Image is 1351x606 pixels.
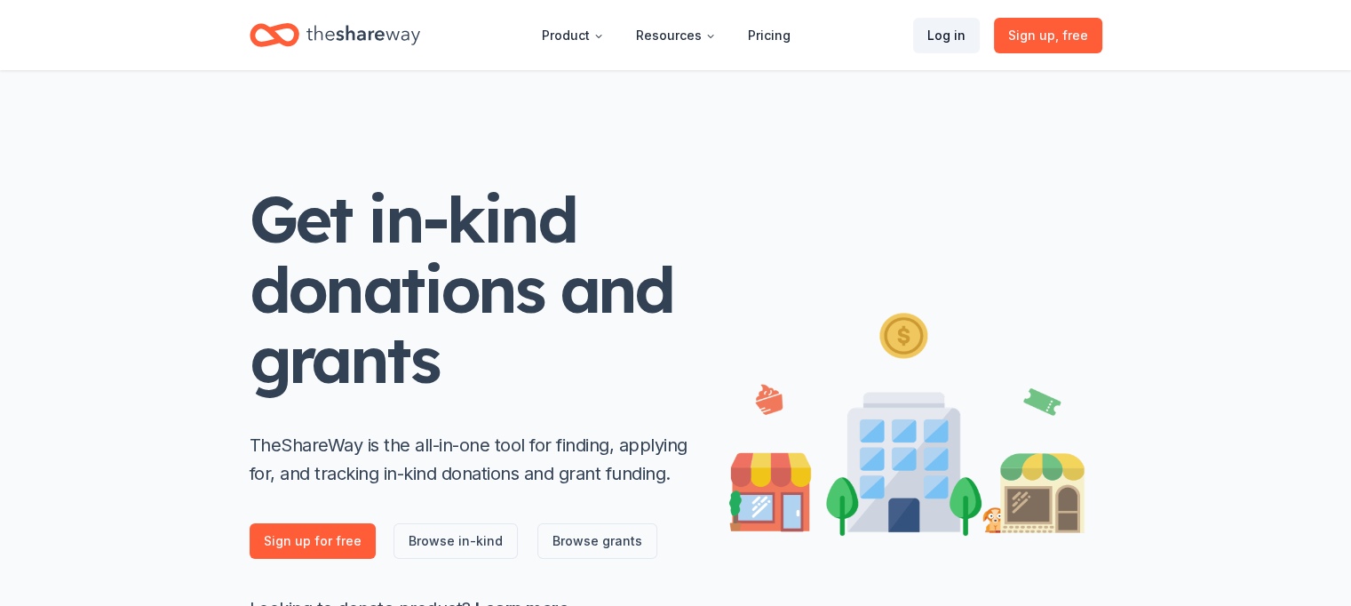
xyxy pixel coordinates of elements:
[729,306,1085,536] img: Illustration for landing page
[913,18,980,53] a: Log in
[734,18,805,53] a: Pricing
[250,431,694,488] p: TheShareWay is the all-in-one tool for finding, applying for, and tracking in-kind donations and ...
[1008,25,1088,46] span: Sign up
[393,523,518,559] a: Browse in-kind
[528,18,618,53] button: Product
[994,18,1102,53] a: Sign up, free
[528,14,805,56] nav: Main
[250,523,376,559] a: Sign up for free
[250,14,420,56] a: Home
[1055,28,1088,43] span: , free
[622,18,730,53] button: Resources
[250,184,694,395] h1: Get in-kind donations and grants
[537,523,657,559] a: Browse grants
